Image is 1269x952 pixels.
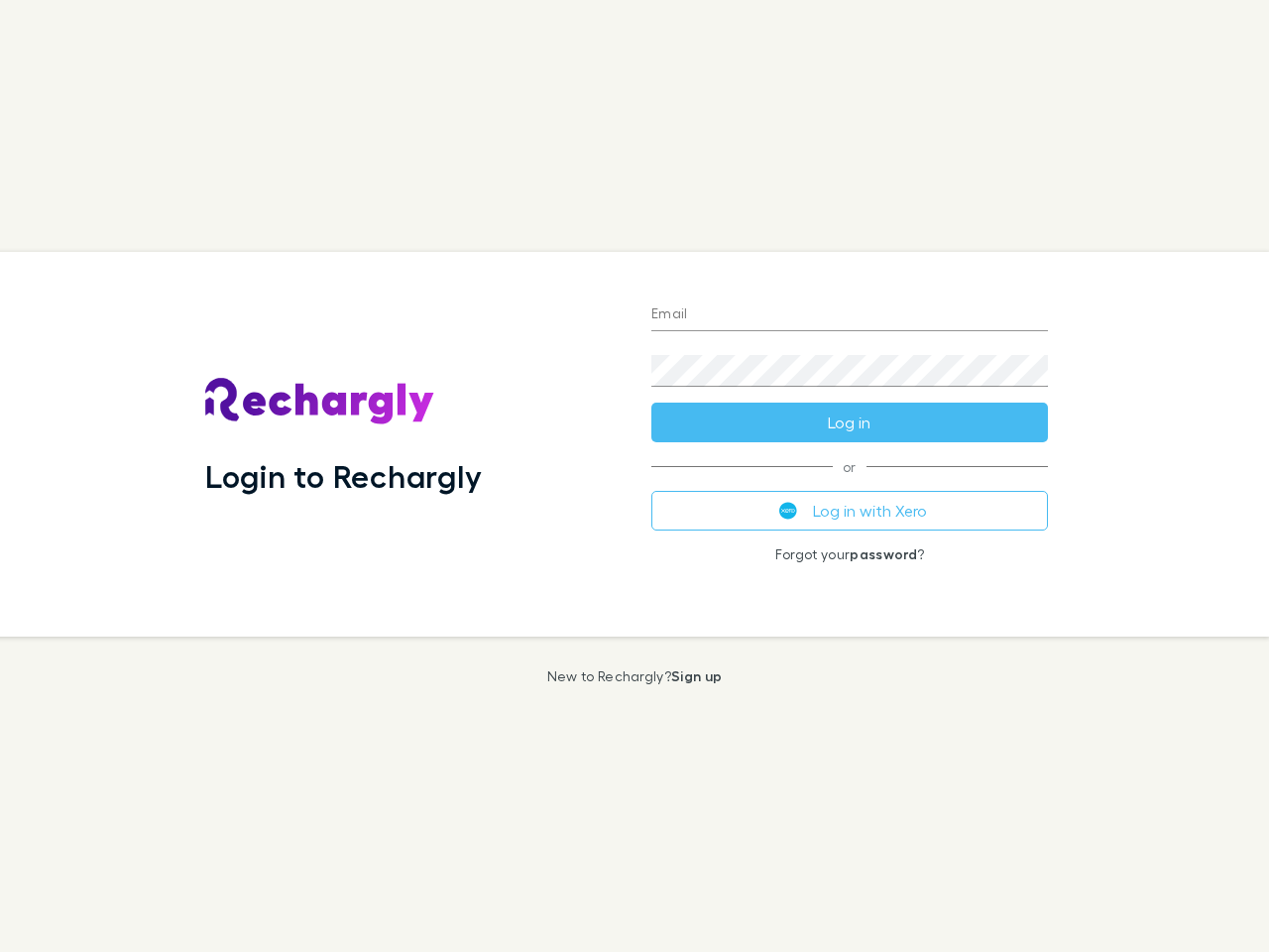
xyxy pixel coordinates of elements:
span: or [651,466,1048,467]
button: Log in [651,403,1048,442]
h1: Login to Rechargly [205,457,482,495]
a: password [850,545,917,562]
a: Sign up [671,667,722,684]
img: Xero's logo [779,502,797,520]
button: Log in with Xero [651,491,1048,531]
img: Rechargly's Logo [205,378,435,425]
p: New to Rechargly? [547,668,723,684]
p: Forgot your ? [651,546,1048,562]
